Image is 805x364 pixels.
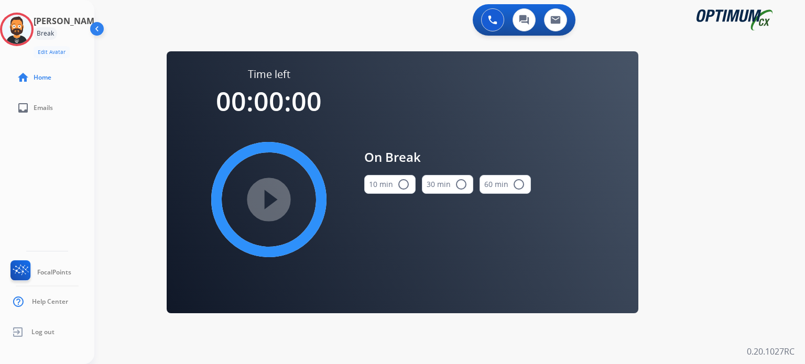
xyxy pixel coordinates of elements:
span: Help Center [32,297,68,306]
mat-icon: inbox [17,102,29,114]
button: 10 min [364,175,416,194]
button: Edit Avatar [34,46,70,58]
img: avatar [2,15,31,44]
h3: [PERSON_NAME] [34,15,102,27]
p: 0.20.1027RC [747,345,795,358]
span: On Break [364,148,531,167]
mat-icon: radio_button_unchecked [397,178,410,191]
mat-icon: radio_button_unchecked [455,178,467,191]
mat-icon: home [17,71,29,84]
span: Home [34,73,51,82]
a: FocalPoints [8,260,71,284]
span: Log out [31,328,55,336]
button: 30 min [422,175,473,194]
span: FocalPoints [37,268,71,277]
span: Emails [34,104,53,112]
span: Time left [248,67,290,82]
mat-icon: radio_button_unchecked [513,178,525,191]
button: 60 min [480,175,531,194]
span: 00:00:00 [216,83,322,119]
div: Break [34,27,57,40]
